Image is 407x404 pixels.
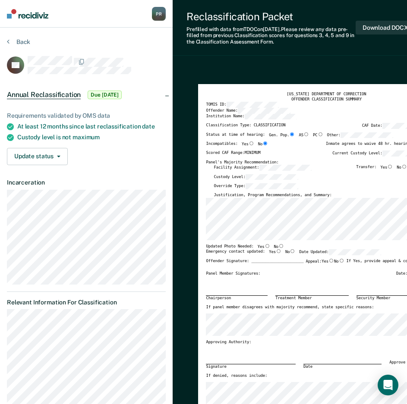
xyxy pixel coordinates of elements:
span: date [142,123,155,130]
input: Yes [276,249,281,253]
label: If denied, reasons include: [206,373,267,379]
div: Custody level is not [17,134,166,141]
button: Back [7,38,30,46]
label: Classification Type: CLASSIFICATION [206,123,285,129]
input: Override Type: [246,183,298,189]
input: Institution Name: [245,114,297,120]
input: Yes [249,141,254,145]
label: AS [299,132,309,138]
label: PC [313,132,323,138]
label: Override Type: [214,183,298,189]
label: Yes [242,141,254,147]
label: Date Updated: [299,249,381,255]
button: PR [152,7,166,21]
div: Prefilled with data from TDOC on [DATE] . Please review any data pre-filled from previous Classif... [186,26,356,45]
div: Emergency contact updated: [206,249,381,259]
input: TOMIS ID: [227,102,279,108]
label: If panel member disagrees with majority recommend, state specific reasons: [206,305,374,310]
input: Other: [341,132,393,138]
label: TOMIS ID: [206,102,279,108]
div: Requirements validated by OMS data [7,112,166,119]
input: Yes [328,259,334,263]
input: Offender Name: [238,108,290,114]
div: Signature [206,364,296,370]
label: No [285,249,296,255]
input: AS [303,132,309,136]
label: Yes [269,249,281,255]
dt: Incarceration [7,179,166,186]
input: PC [318,132,323,136]
label: No [334,259,344,264]
div: Chairperson [206,295,268,301]
label: Offender Name: [206,108,290,114]
div: P R [152,7,166,21]
div: Updated Photo Needed: [206,244,284,250]
label: Yes [322,259,334,264]
div: Incompatibles: [206,141,268,150]
input: No [290,249,295,253]
label: Scored CAF Range: MINIMUM [206,150,260,157]
label: Custody Level: [214,174,298,180]
div: Reclassification Packet [186,10,356,23]
label: Justification, Program Recommendations, and Summary: [214,193,331,198]
div: Open Intercom Messenger [378,375,398,395]
input: No [401,165,407,169]
label: No [397,165,407,171]
div: Date [303,364,382,370]
input: No [278,244,284,248]
input: No [262,141,268,145]
label: Yes [258,244,270,250]
button: Update status [7,148,68,165]
dt: Relevant Information For Classification [7,299,166,306]
label: Gen. Pop. [269,132,295,138]
span: Due [DATE] [88,91,122,99]
input: Gen. Pop. [289,132,295,136]
input: Yes [387,165,393,169]
label: Institution Name: [206,114,297,120]
label: Yes [381,165,393,171]
label: Facility Assignment: [214,165,312,171]
div: Status at time of hearing: [206,132,393,142]
span: Annual Reclassification [7,91,81,99]
label: No [274,244,284,250]
input: Date Updated: [329,249,382,255]
img: Recidiviz [7,9,48,19]
input: No [339,259,344,263]
span: maximum [73,134,100,141]
label: No [258,141,268,147]
input: Custody Level: [246,174,298,180]
label: Appeal: [306,259,344,268]
div: At least 12 months since last reclassification [17,123,166,130]
input: Yes [265,244,270,248]
div: Panel Member Signatures: [206,271,260,276]
label: Other: [327,132,393,138]
input: Facility Assignment: [259,165,312,171]
div: Treatment Member [275,295,348,301]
